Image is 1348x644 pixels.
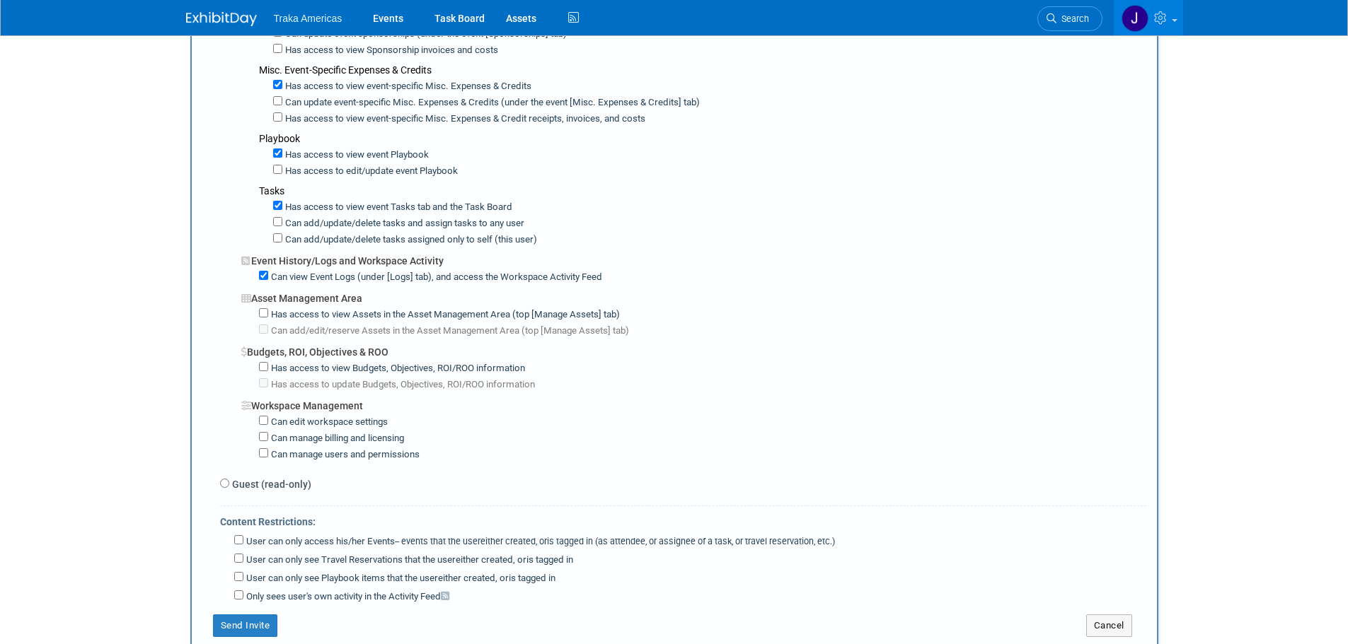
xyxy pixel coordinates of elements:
label: Has access to view event Playbook [282,148,429,162]
label: Can add/update/delete tasks assigned only to self (this user) [282,233,537,247]
label: Has access to view event-specific Misc. Expenses & Credit receipts, invoices, and costs [282,112,645,126]
div: Budgets, ROI, Objectives & ROO [241,338,1146,359]
label: Can view Event Logs (under [Logs] tab), and access the Workspace Activity Feed [268,271,602,284]
label: Can add/edit/reserve Assets in the Asset Management Area (top [Manage Assets] tab) [268,324,629,338]
label: Has access to view Assets in the Asset Management Area (top [Manage Assets] tab) [268,308,620,322]
label: Has access to update Budgets, Objectives, ROI/ROO information [268,378,535,392]
div: Event History/Logs and Workspace Activity [241,247,1146,268]
label: Has access to edit/update event Playbook [282,165,458,178]
label: User can only see Playbook items that the user is tagged in [243,572,555,585]
label: Has access to view Budgets, Objectives, ROI/ROO information [268,362,525,375]
div: Workspace Management [241,392,1146,413]
span: Search [1056,13,1089,24]
span: either created, or [438,573,509,583]
label: Has access to view event Tasks tab and the Task Board [282,201,512,214]
label: User can only access his/her Events [243,535,835,549]
img: Jamie Saenz [1122,5,1148,32]
a: Search [1037,6,1102,31]
span: Traka Americas [274,13,342,24]
label: Can manage users and permissions [268,448,420,462]
div: Tasks [259,184,1146,198]
span: -- events that the user is tagged in (as attendee, or assignee of a task, or travel reservation, ... [395,536,835,546]
label: Has access to view Sponsorship invoices and costs [282,44,498,57]
label: Has access to view event-specific Misc. Expenses & Credits [282,80,531,93]
label: User can only see Travel Reservations that the user is tagged in [243,554,573,567]
label: Can add/update/delete tasks and assign tasks to any user [282,217,524,230]
span: either created, or [480,536,547,546]
label: Can manage billing and licensing [268,432,404,445]
button: Cancel [1086,614,1132,637]
img: ExhibitDay [186,12,257,26]
button: Send Invite [213,614,278,637]
div: Asset Management Area [241,284,1146,305]
label: Can edit workspace settings [268,416,388,429]
label: Only sees user's own activity in the Activity Feed [243,590,449,604]
div: Playbook [259,131,1146,146]
label: Guest (read-only) [229,477,311,491]
span: either created, or [456,554,526,565]
label: Can update event-specific Misc. Expenses & Credits (under the event [Misc. Expenses & Credits] tab) [282,96,700,110]
div: Misc. Event-Specific Expenses & Credits [259,63,1146,77]
div: Content Restrictions: [220,506,1146,532]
